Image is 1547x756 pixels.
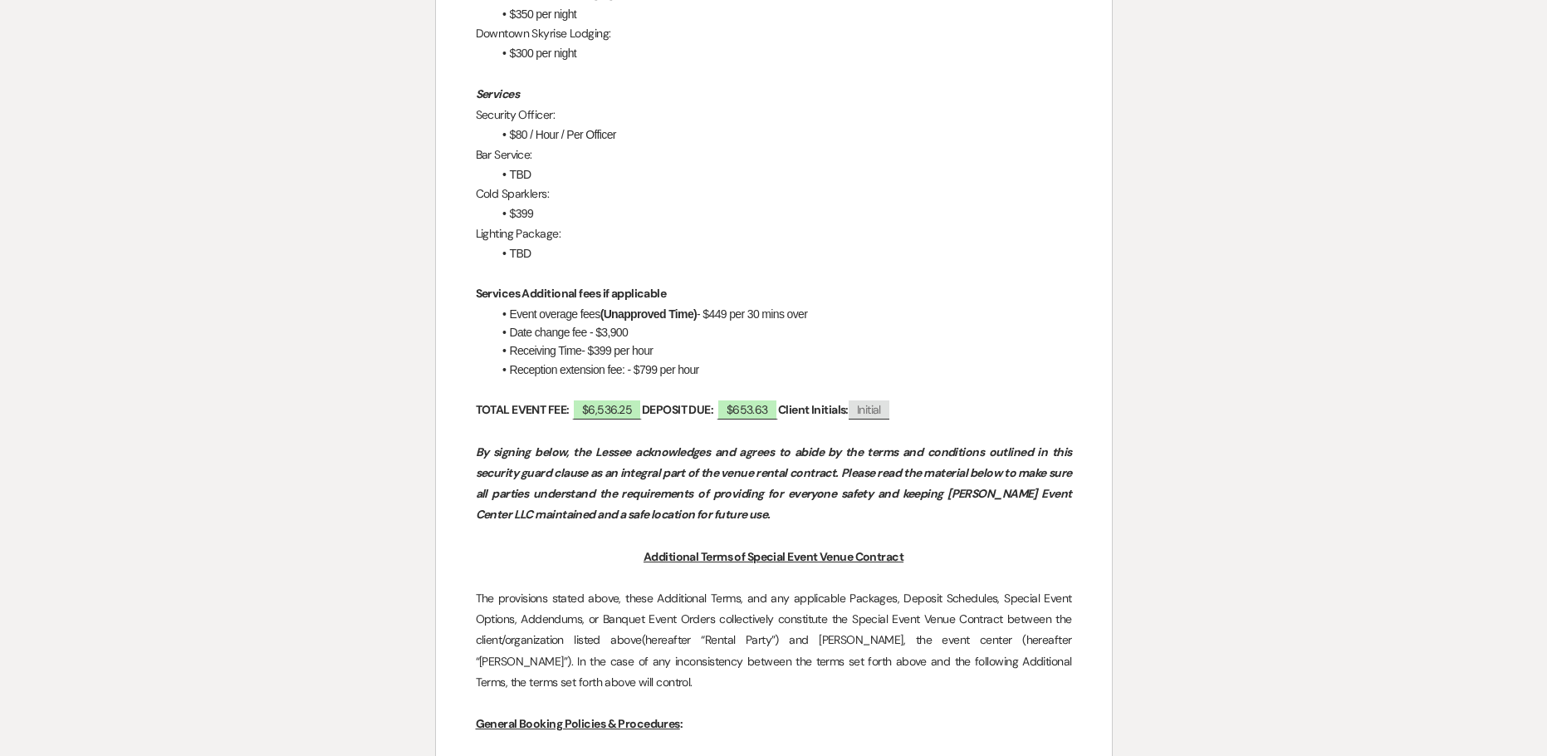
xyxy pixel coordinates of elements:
em: By signing below, the Lessee acknowledges and agrees to abide by the terms and conditions outline... [476,444,1074,523]
li: TBD [492,165,1072,184]
li: Event overage fees - $449 per 30 mins over [492,305,1072,323]
span: $399 [510,207,534,220]
p: The provisions stated above, these Additional Terms, and any applicable Packages, Deposit Schedul... [476,588,1072,693]
strong: : [476,716,683,731]
span: Initial [849,400,889,420]
li: $300 per night [492,44,1072,62]
em: Services [476,86,520,101]
strong: Client Initials: [778,402,849,417]
strong: (Unapproved Time) [600,307,697,321]
li: $350 per night [492,5,1072,23]
strong: Services Additional fees if applicable [476,286,667,301]
p: Lighting Package: [476,223,1072,244]
li: Date change fee - $3,900 [492,323,1072,341]
strong: DEPOSIT DUE: [642,402,713,417]
li: Reception extension fee: - $799 per hour [492,361,1072,379]
p: Security Officer: [476,105,1072,125]
u: General Booking Policies & Procedures [476,716,680,731]
p: Downtown Skyrise Lodging: [476,23,1072,44]
span: $6,536.25 [572,399,642,420]
strong: TOTAL EVENT FEE: [476,402,570,417]
p: Bar Service: [476,145,1072,165]
li: $80 / Hour / Per Officer [492,125,1072,144]
span: $653.63 [717,399,778,420]
li: Receiving Time- $399 per hour [492,341,1072,360]
li: TBD [492,244,1072,263]
u: Additional Terms of Special Event Venue Contract [644,549,903,564]
span: Cold Sparklers: [476,186,550,201]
